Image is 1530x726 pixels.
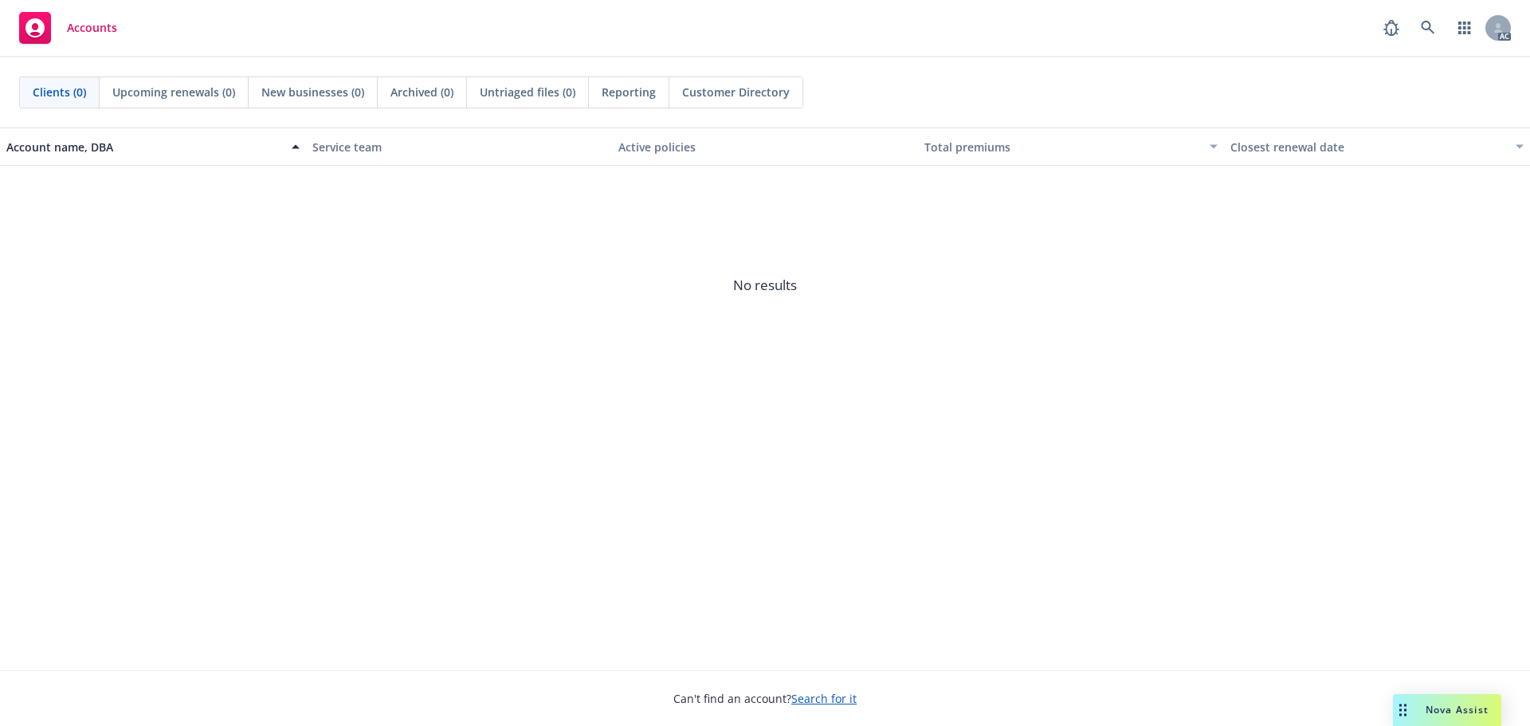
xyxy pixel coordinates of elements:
span: New businesses (0) [261,84,364,100]
span: Accounts [67,22,117,34]
span: Upcoming renewals (0) [112,84,235,100]
span: Customer Directory [682,84,790,100]
button: Closest renewal date [1224,128,1530,166]
a: Search [1412,12,1444,44]
span: Nova Assist [1426,703,1489,716]
a: Report a Bug [1375,12,1407,44]
span: Can't find an account? [673,690,857,707]
button: Active policies [612,128,918,166]
span: Clients (0) [33,84,86,100]
div: Active policies [618,139,912,155]
div: Account name, DBA [6,139,282,155]
div: Drag to move [1393,694,1413,726]
a: Accounts [13,6,124,50]
div: Total premiums [924,139,1200,155]
a: Search for it [791,691,857,706]
button: Total premiums [918,128,1224,166]
span: Untriaged files (0) [480,84,575,100]
div: Service team [312,139,606,155]
button: Service team [306,128,612,166]
div: Closest renewal date [1230,139,1506,155]
span: Reporting [602,84,656,100]
a: Switch app [1449,12,1481,44]
span: Archived (0) [390,84,453,100]
button: Nova Assist [1393,694,1501,726]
